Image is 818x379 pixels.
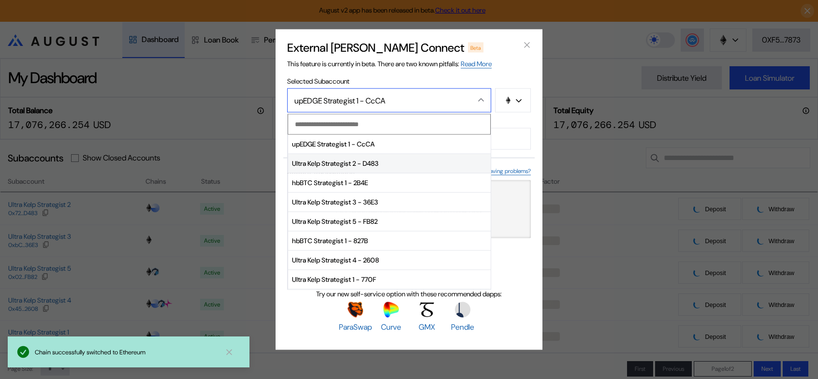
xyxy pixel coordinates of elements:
a: ParaSwapParaSwap [339,302,372,332]
img: GMX [419,302,435,317]
span: Selected Subaccount [287,77,531,86]
div: Beta [468,43,483,52]
a: PendlePendle [446,302,479,332]
span: Curve [381,321,401,332]
button: hbBTC Strategist 1 - 827B [288,231,491,250]
button: Close menu [287,88,491,113]
button: Ultra Kelp Strategist 2 - D483 [288,154,491,173]
span: ParaSwap [339,321,372,332]
button: Ultra Kelp Strategist 3 - 36E3 [288,192,491,212]
span: GMX [419,321,435,332]
span: This feature is currently in beta. There are two known pitfalls: [287,59,492,69]
button: Ultra Kelp Strategist 5 - FB82 [288,212,491,231]
a: Having problems? [486,167,531,175]
span: Pendle [451,321,474,332]
img: chain logo [504,97,512,104]
img: Curve [383,302,399,317]
button: hbBTC Strategist 1 - 2B4E [288,173,491,192]
a: CurveCurve [375,302,408,332]
div: Chain successfully switched to Ethereum [35,348,217,356]
button: Ultra Kelp Strategist 4 - 2608 [288,250,491,270]
a: Read More [461,59,492,69]
img: ParaSwap [348,302,363,317]
a: GMXGMX [410,302,443,332]
button: chain logo [495,88,531,113]
button: close modal [519,37,535,53]
img: Pendle [455,302,470,317]
h2: External [PERSON_NAME] Connect [287,40,464,55]
span: Try our new self-service option with these recommended dapps: [316,289,502,298]
button: Ultra Kelp Strategist 1 - 770F [288,270,491,289]
div: upEDGE Strategist 1 - CcCA [294,95,463,105]
button: upEDGE Strategist 1 - CcCA [288,134,491,154]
